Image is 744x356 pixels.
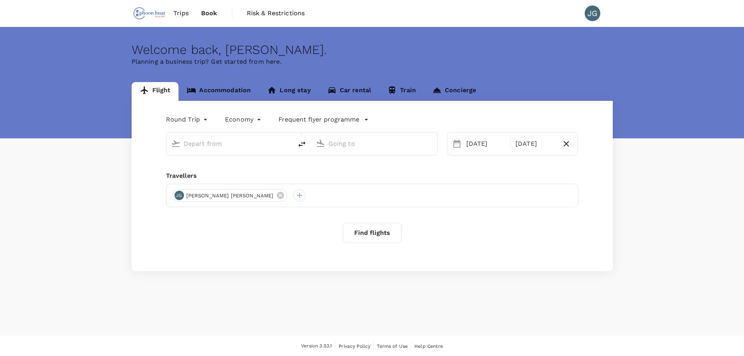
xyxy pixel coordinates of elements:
[132,5,168,22] img: Phoon Huat PTE. LTD.
[339,343,370,349] span: Privacy Policy
[377,343,408,349] span: Terms of Use
[328,138,421,150] input: Going to
[173,9,189,18] span: Trips
[343,223,401,243] button: Find flights
[293,135,311,154] button: delete
[512,136,558,152] div: [DATE]
[585,5,600,21] div: JG
[166,171,578,181] div: Travellers
[379,82,424,101] a: Train
[278,115,369,124] button: Frequent flyer programme
[339,342,370,351] a: Privacy Policy
[175,191,184,200] div: JG
[414,343,443,349] span: Help Centre
[247,9,305,18] span: Risk & Restrictions
[463,136,509,152] div: [DATE]
[301,342,332,350] span: Version 3.53.1
[424,82,484,101] a: Concierge
[377,342,408,351] a: Terms of Use
[178,82,259,101] a: Accommodation
[132,43,613,57] div: Welcome back , [PERSON_NAME] .
[173,189,287,202] div: JG[PERSON_NAME] [PERSON_NAME]
[182,192,278,200] span: [PERSON_NAME] [PERSON_NAME]
[201,9,218,18] span: Book
[278,115,359,124] p: Frequent flyer programme
[225,113,263,126] div: Economy
[414,342,443,351] a: Help Centre
[287,143,289,144] button: Open
[166,113,210,126] div: Round Trip
[319,82,380,101] a: Car rental
[132,57,613,66] p: Planning a business trip? Get started from here.
[184,138,276,150] input: Depart from
[432,143,434,144] button: Open
[259,82,319,101] a: Long stay
[132,82,179,101] a: Flight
